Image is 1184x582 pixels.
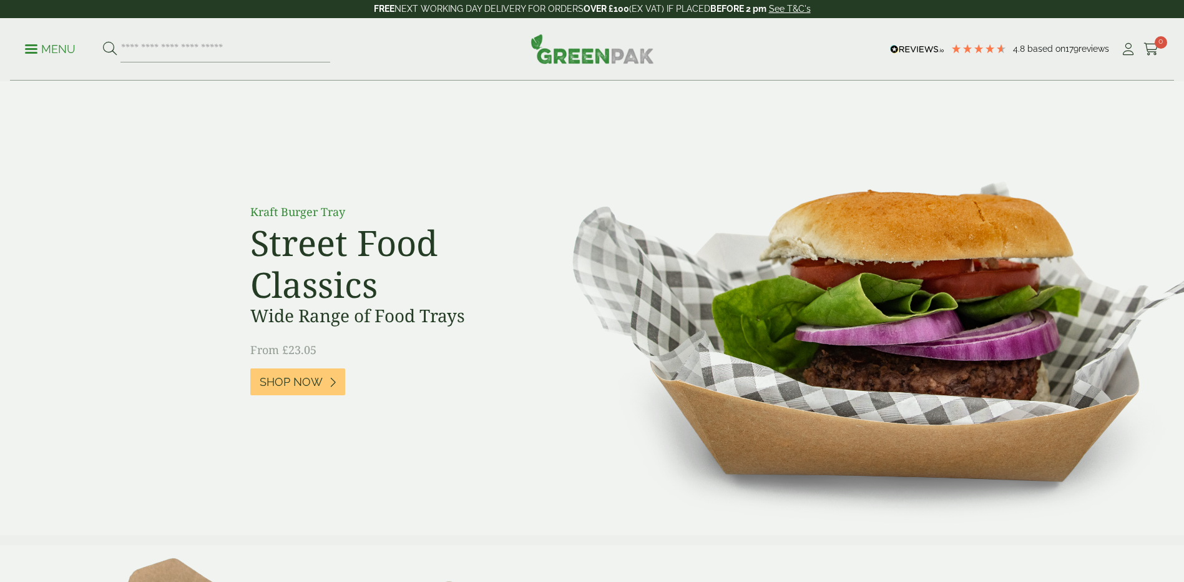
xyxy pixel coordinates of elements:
span: Shop Now [260,375,323,389]
img: REVIEWS.io [890,45,944,54]
span: reviews [1079,44,1109,54]
a: See T&C's [769,4,811,14]
i: My Account [1120,43,1136,56]
strong: FREE [374,4,394,14]
span: 4.8 [1013,44,1027,54]
span: 179 [1065,44,1079,54]
i: Cart [1143,43,1159,56]
a: 0 [1143,40,1159,59]
img: GreenPak Supplies [531,34,654,64]
h3: Wide Range of Food Trays [250,305,531,327]
strong: OVER £100 [584,4,629,14]
a: Menu [25,42,76,54]
a: Shop Now [250,368,345,395]
img: Street Food Classics [533,81,1184,535]
strong: BEFORE 2 pm [710,4,766,14]
p: Menu [25,42,76,57]
p: Kraft Burger Tray [250,204,531,220]
span: Based on [1027,44,1065,54]
h2: Street Food Classics [250,222,531,305]
span: From £23.05 [250,342,316,357]
span: 0 [1155,36,1167,49]
div: 4.78 Stars [951,43,1007,54]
